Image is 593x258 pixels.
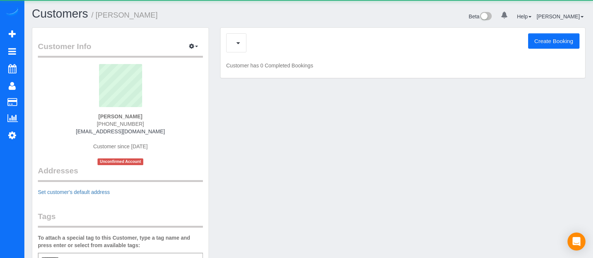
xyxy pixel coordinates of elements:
[469,13,492,19] a: Beta
[98,158,143,165] span: Unconfirmed Account
[38,41,203,58] legend: Customer Info
[38,234,203,249] label: To attach a special tag to this Customer, type a tag name and press enter or select from availabl...
[5,7,20,18] img: Automaid Logo
[76,128,165,134] a: [EMAIL_ADDRESS][DOMAIN_NAME]
[32,7,88,20] a: Customers
[226,62,579,69] p: Customer has 0 Completed Bookings
[517,13,531,19] a: Help
[98,113,142,119] strong: [PERSON_NAME]
[97,121,144,127] span: [PHONE_NUMBER]
[93,143,147,149] span: Customer since [DATE]
[528,33,579,49] button: Create Booking
[38,189,110,195] a: Set customer's default address
[92,11,158,19] small: / [PERSON_NAME]
[38,211,203,228] legend: Tags
[479,12,492,22] img: New interface
[567,233,585,251] div: Open Intercom Messenger
[537,13,584,19] a: [PERSON_NAME]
